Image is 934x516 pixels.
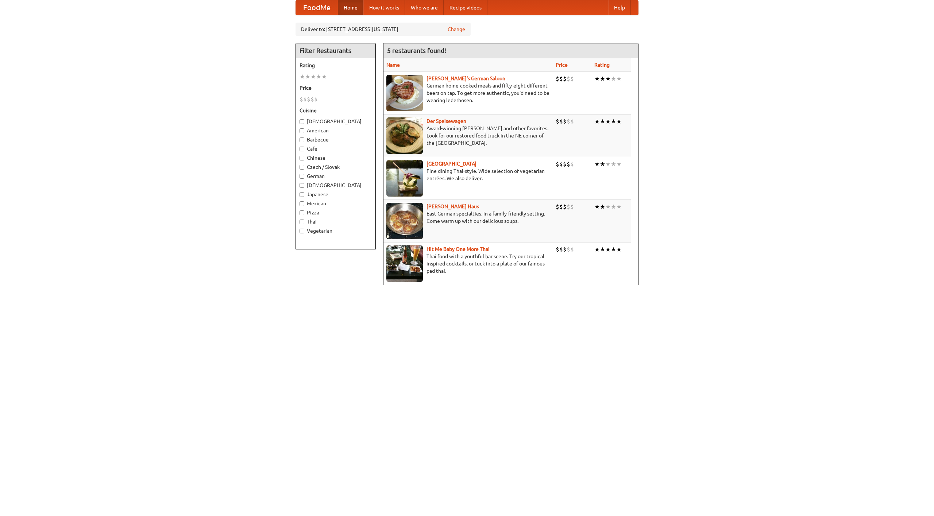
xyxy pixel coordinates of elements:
label: Mexican [300,200,372,207]
li: $ [563,160,567,168]
div: Deliver to: [STREET_ADDRESS][US_STATE] [296,23,471,36]
li: $ [570,203,574,211]
input: Japanese [300,192,304,197]
li: ★ [594,160,600,168]
img: satay.jpg [386,160,423,197]
li: $ [570,117,574,125]
li: ★ [605,160,611,168]
li: ★ [605,203,611,211]
a: Home [338,0,363,15]
li: ★ [594,117,600,125]
label: Pizza [300,209,372,216]
li: ★ [611,203,616,211]
a: [GEOGRAPHIC_DATA] [427,161,476,167]
h4: Filter Restaurants [296,43,375,58]
label: [DEMOGRAPHIC_DATA] [300,182,372,189]
li: ★ [600,245,605,253]
label: Vegetarian [300,227,372,234]
label: German [300,172,372,180]
li: $ [570,245,574,253]
li: ★ [616,75,622,83]
li: ★ [605,75,611,83]
a: [PERSON_NAME] Haus [427,203,479,209]
li: $ [567,203,570,211]
li: $ [300,95,303,103]
li: $ [563,203,567,211]
ng-pluralize: 5 restaurants found! [387,47,446,54]
li: ★ [616,160,622,168]
li: $ [567,117,570,125]
a: FoodMe [296,0,338,15]
p: Fine dining Thai-style. Wide selection of vegetarian entrées. We also deliver. [386,167,550,182]
li: $ [559,117,563,125]
input: Barbecue [300,137,304,142]
label: American [300,127,372,134]
li: ★ [616,245,622,253]
label: Chinese [300,154,372,162]
p: German home-cooked meals and fifty-eight different beers on tap. To get more authentic, you'd nee... [386,82,550,104]
li: ★ [611,75,616,83]
li: ★ [600,75,605,83]
p: East German specialties, in a family-friendly setting. Come warm up with our delicious soups. [386,210,550,225]
h5: Cuisine [300,107,372,114]
li: $ [556,117,559,125]
label: Barbecue [300,136,372,143]
li: ★ [611,160,616,168]
input: Thai [300,220,304,224]
input: Pizza [300,210,304,215]
input: Mexican [300,201,304,206]
label: Japanese [300,191,372,198]
input: [DEMOGRAPHIC_DATA] [300,183,304,188]
li: $ [556,203,559,211]
a: Rating [594,62,610,68]
img: babythai.jpg [386,245,423,282]
li: $ [563,75,567,83]
li: ★ [616,117,622,125]
label: [DEMOGRAPHIC_DATA] [300,118,372,125]
li: ★ [611,245,616,253]
li: $ [563,117,567,125]
label: Czech / Slovak [300,163,372,171]
h5: Price [300,84,372,92]
input: American [300,128,304,133]
label: Thai [300,218,372,225]
img: kohlhaus.jpg [386,203,423,239]
li: ★ [594,245,600,253]
li: $ [303,95,307,103]
li: $ [559,75,563,83]
li: $ [559,203,563,211]
a: Der Speisewagen [427,118,466,124]
li: $ [559,245,563,253]
li: ★ [605,245,611,253]
li: ★ [300,73,305,81]
input: Czech / Slovak [300,165,304,170]
a: [PERSON_NAME]'s German Saloon [427,75,505,81]
a: Change [448,26,465,33]
li: $ [570,75,574,83]
li: ★ [321,73,327,81]
li: $ [556,160,559,168]
li: $ [314,95,318,103]
li: ★ [594,203,600,211]
a: Name [386,62,400,68]
a: Price [556,62,568,68]
li: $ [310,95,314,103]
b: Hit Me Baby One More Thai [427,246,490,252]
li: ★ [600,203,605,211]
li: $ [567,245,570,253]
li: ★ [310,73,316,81]
li: $ [559,160,563,168]
input: Vegetarian [300,229,304,233]
li: $ [556,75,559,83]
li: $ [563,245,567,253]
li: ★ [605,117,611,125]
li: $ [570,160,574,168]
li: $ [567,75,570,83]
li: $ [307,95,310,103]
input: Cafe [300,147,304,151]
input: [DEMOGRAPHIC_DATA] [300,119,304,124]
